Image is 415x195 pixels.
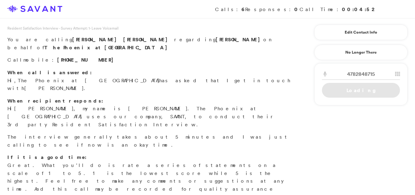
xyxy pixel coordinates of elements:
[23,57,52,63] span: mobile
[24,85,84,91] span: [PERSON_NAME]
[7,97,103,104] strong: When recipient responds:
[7,56,291,64] p: Call :
[7,69,92,76] strong: When call is answered:
[7,69,291,92] p: Hi, has asked that I get in touch with .
[294,6,300,13] strong: 0
[342,6,377,13] strong: 00:04:52
[7,133,291,149] p: The interview generally takes about 5 minutes and I was just calling to see if now is an okay time.
[216,36,263,43] strong: [PERSON_NAME]
[18,77,159,83] span: The Phoenix at [GEOGRAPHIC_DATA]
[7,26,119,31] span: Resident Satisfaction Interview - Survey Attempt: 1 - Leave Voicemail
[7,36,291,51] p: You are calling regarding on behalf of
[44,44,170,51] strong: The Phoenix at [GEOGRAPHIC_DATA]
[14,105,73,112] span: [PERSON_NAME]
[314,45,408,60] a: No Longer There
[123,36,171,43] span: [PERSON_NAME]
[57,56,117,63] span: [PHONE_NUMBER]
[72,36,120,43] span: [PERSON_NAME]
[7,97,291,128] p: Hi , my name is [PERSON_NAME]. The Phoenix at [GEOGRAPHIC_DATA] uses our company, SAVANT, to cond...
[7,154,87,160] strong: If it is a good time:
[322,83,400,98] a: Loading
[241,6,245,13] strong: 6
[322,27,400,37] a: Edit Contact Info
